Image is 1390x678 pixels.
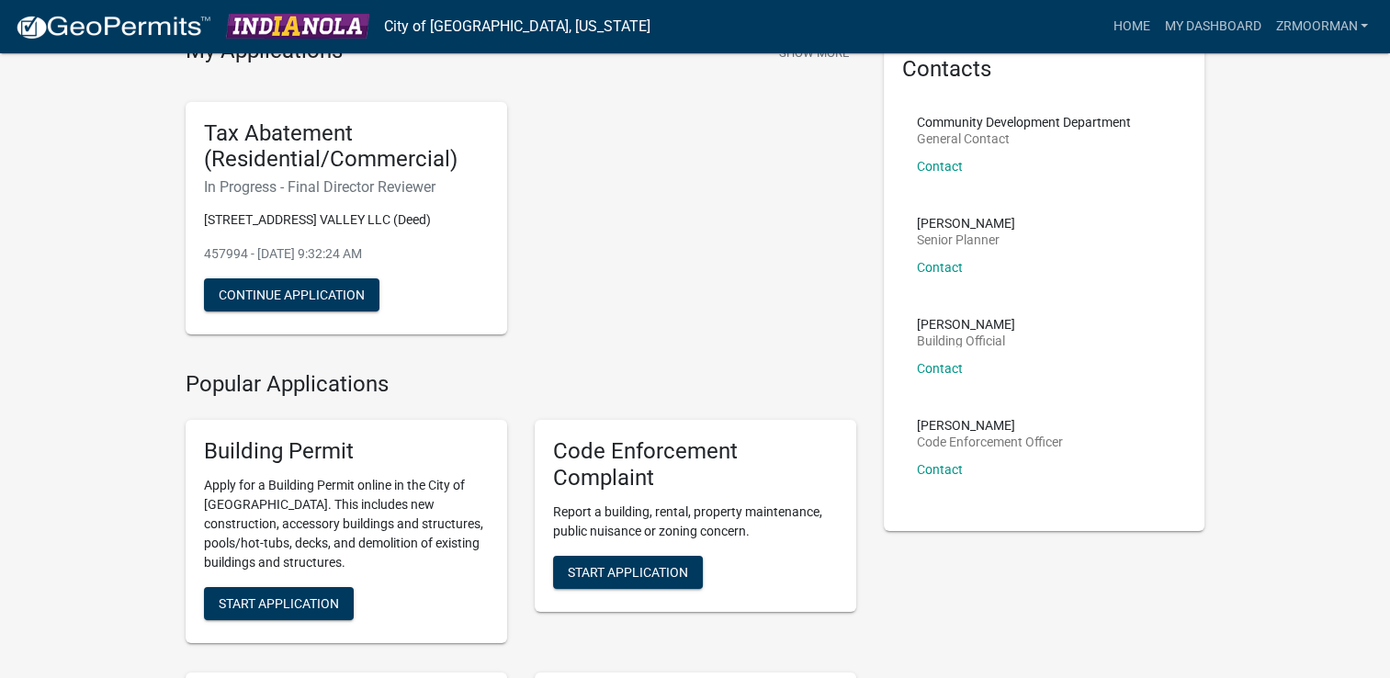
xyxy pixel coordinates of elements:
[204,210,489,230] p: [STREET_ADDRESS] VALLEY LLC (Deed)
[204,178,489,196] h6: In Progress - Final Director Reviewer
[204,278,379,311] button: Continue Application
[902,56,1187,83] h5: Contacts
[553,438,838,492] h5: Code Enforcement Complaint
[917,462,963,477] a: Contact
[186,371,856,398] h4: Popular Applications
[917,159,963,174] a: Contact
[1157,9,1268,44] a: My Dashboard
[917,361,963,376] a: Contact
[219,595,339,610] span: Start Application
[568,564,688,579] span: Start Application
[1105,9,1157,44] a: Home
[917,260,963,275] a: Contact
[917,132,1131,145] p: General Contact
[917,419,1063,432] p: [PERSON_NAME]
[204,120,489,174] h5: Tax Abatement (Residential/Commercial)
[553,556,703,589] button: Start Application
[204,476,489,572] p: Apply for a Building Permit online in the City of [GEOGRAPHIC_DATA]. This includes new constructi...
[226,14,369,39] img: City of Indianola, Iowa
[553,503,838,541] p: Report a building, rental, property maintenance, public nuisance or zoning concern.
[917,217,1015,230] p: [PERSON_NAME]
[204,438,489,465] h5: Building Permit
[204,587,354,620] button: Start Application
[917,318,1015,331] p: [PERSON_NAME]
[917,435,1063,448] p: Code Enforcement Officer
[1268,9,1375,44] a: zrmoorman
[384,11,650,42] a: City of [GEOGRAPHIC_DATA], [US_STATE]
[204,244,489,264] p: 457994 - [DATE] 9:32:24 AM
[917,334,1015,347] p: Building Official
[917,116,1131,129] p: Community Development Department
[917,233,1015,246] p: Senior Planner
